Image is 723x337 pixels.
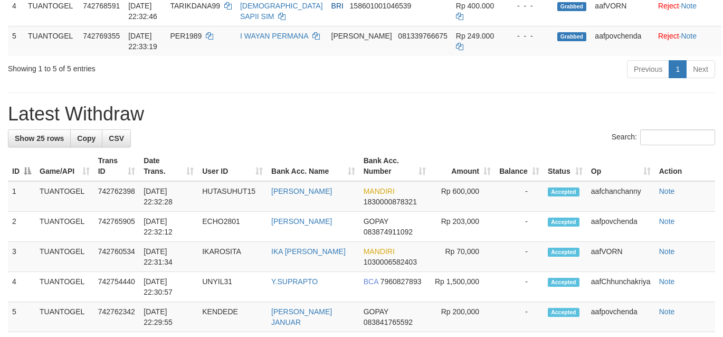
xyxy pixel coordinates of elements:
[139,272,198,302] td: [DATE] 22:30:57
[364,187,395,195] span: MANDIRI
[364,258,417,266] span: Copy 1030006582403 to clipboard
[198,302,267,332] td: KENDEDE
[83,2,120,10] span: 742768591
[655,151,715,181] th: Action
[8,242,35,272] td: 3
[548,188,579,196] span: Accepted
[659,217,675,226] a: Note
[587,242,655,272] td: aafVORN
[640,129,715,145] input: Search:
[587,302,655,332] td: aafpovchenda
[509,1,549,11] div: - - -
[35,212,94,242] td: TUANTOGEL
[658,2,679,10] a: Reject
[430,242,495,272] td: Rp 70,000
[8,129,71,147] a: Show 25 rows
[495,181,544,212] td: -
[495,242,544,272] td: -
[271,247,346,256] a: IKA [PERSON_NAME]
[35,181,94,212] td: TUANTOGEL
[94,242,140,272] td: 742760534
[430,272,495,302] td: Rp 1,500,000
[139,242,198,272] td: [DATE] 22:31:34
[139,302,198,332] td: [DATE] 22:29:55
[456,2,494,10] span: Rp 400.000
[70,129,102,147] a: Copy
[24,26,79,56] td: TUANTOGEL
[77,134,96,143] span: Copy
[612,129,715,145] label: Search:
[364,198,417,206] span: Copy 1830000878321 to clipboard
[198,151,267,181] th: User ID: activate to sort column ascending
[548,308,579,317] span: Accepted
[548,218,579,227] span: Accepted
[659,277,675,286] a: Note
[627,60,669,78] a: Previous
[548,278,579,287] span: Accepted
[8,302,35,332] td: 5
[35,302,94,332] td: TUANTOGEL
[271,187,332,195] a: [PERSON_NAME]
[364,318,413,326] span: Copy 083841765592 to clipboard
[557,2,587,11] span: Grabbed
[271,217,332,226] a: [PERSON_NAME]
[456,32,494,40] span: Rp 249.000
[8,272,35,302] td: 4
[94,212,140,242] td: 742765905
[240,32,308,40] a: I WAYAN PERMANA
[430,212,495,242] td: Rp 203,000
[94,272,140,302] td: 742754440
[495,272,544,302] td: -
[8,212,35,242] td: 2
[128,2,157,21] span: [DATE] 22:32:46
[587,272,655,302] td: aafChhunchakriya
[198,212,267,242] td: ECHO2801
[495,151,544,181] th: Balance: activate to sort column ascending
[544,151,587,181] th: Status: activate to sort column ascending
[8,104,715,125] h1: Latest Withdraw
[681,2,697,10] a: Note
[686,60,715,78] a: Next
[8,59,293,74] div: Showing 1 to 5 of 5 entries
[587,181,655,212] td: aafchanchanny
[495,302,544,332] td: -
[591,26,654,56] td: aafpovchenda
[139,151,198,181] th: Date Trans.: activate to sort column ascending
[94,181,140,212] td: 742762398
[359,151,430,181] th: Bank Acc. Number: activate to sort column ascending
[681,32,697,40] a: Note
[659,187,675,195] a: Note
[8,26,24,56] td: 5
[271,277,318,286] a: Y.SUPRAPTO
[380,277,422,286] span: Copy 7960827893 to clipboard
[331,2,344,10] span: BRI
[94,151,140,181] th: Trans ID: activate to sort column ascending
[654,26,721,56] td: ·
[35,272,94,302] td: TUANTOGEL
[587,212,655,242] td: aafpovchenda
[267,151,359,181] th: Bank Acc. Name: activate to sort column ascending
[495,212,544,242] td: -
[83,32,120,40] span: 742769355
[15,134,64,143] span: Show 25 rows
[430,302,495,332] td: Rp 200,000
[364,217,388,226] span: GOPAY
[170,32,202,40] span: PER1989
[128,32,157,51] span: [DATE] 22:33:19
[331,32,392,40] span: [PERSON_NAME]
[587,151,655,181] th: Op: activate to sort column ascending
[240,2,323,21] a: [DEMOGRAPHIC_DATA] SAPII SIM
[271,307,332,326] a: [PERSON_NAME] JANUAR
[669,60,687,78] a: 1
[659,307,675,316] a: Note
[8,181,35,212] td: 1
[398,32,447,40] span: Copy 081339766675 to clipboard
[35,242,94,272] td: TUANTOGEL
[557,32,587,41] span: Grabbed
[364,228,413,236] span: Copy 083874911092 to clipboard
[430,181,495,212] td: Rp 600,000
[139,212,198,242] td: [DATE] 22:32:12
[198,242,267,272] td: IKAROSITA
[198,272,267,302] td: UNYIL31
[364,277,378,286] span: BCA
